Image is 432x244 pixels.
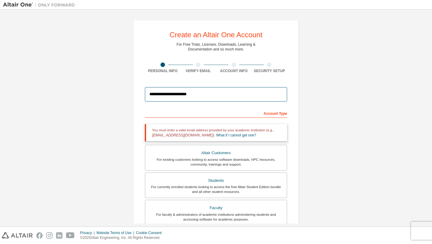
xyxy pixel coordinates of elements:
[152,133,213,137] span: [EMAIL_ADDRESS][DOMAIN_NAME]
[66,232,75,239] img: youtube.svg
[80,230,96,235] div: Privacy
[56,232,62,239] img: linkedin.svg
[149,185,283,194] div: For currently enrolled students looking to access the free Altair Student Edition bundle and all ...
[252,69,287,73] div: Security Setup
[177,42,256,52] div: For Free Trials, Licenses, Downloads, Learning & Documentation and so much more.
[145,69,181,73] div: Personal Info
[96,230,136,235] div: Website Terms of Use
[145,108,287,118] div: Account Type
[46,232,52,239] img: instagram.svg
[145,124,287,141] div: You must enter a valid email address provided by your academic institution (e.g., ).
[169,31,262,38] div: Create an Altair One Account
[149,149,283,157] div: Altair Customers
[80,235,165,240] p: © 2025 Altair Engineering, Inc. All Rights Reserved.
[3,2,78,8] img: Altair One
[36,232,43,239] img: facebook.svg
[149,157,283,167] div: For existing customers looking to access software downloads, HPC resources, community, trainings ...
[136,230,165,235] div: Cookie Consent
[149,176,283,185] div: Students
[216,133,256,137] a: What if I cannot get one?
[149,204,283,212] div: Faculty
[216,69,252,73] div: Account Info
[2,232,33,239] img: altair_logo.svg
[149,212,283,222] div: For faculty & administrators of academic institutions administering students and accessing softwa...
[181,69,216,73] div: Verify Email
